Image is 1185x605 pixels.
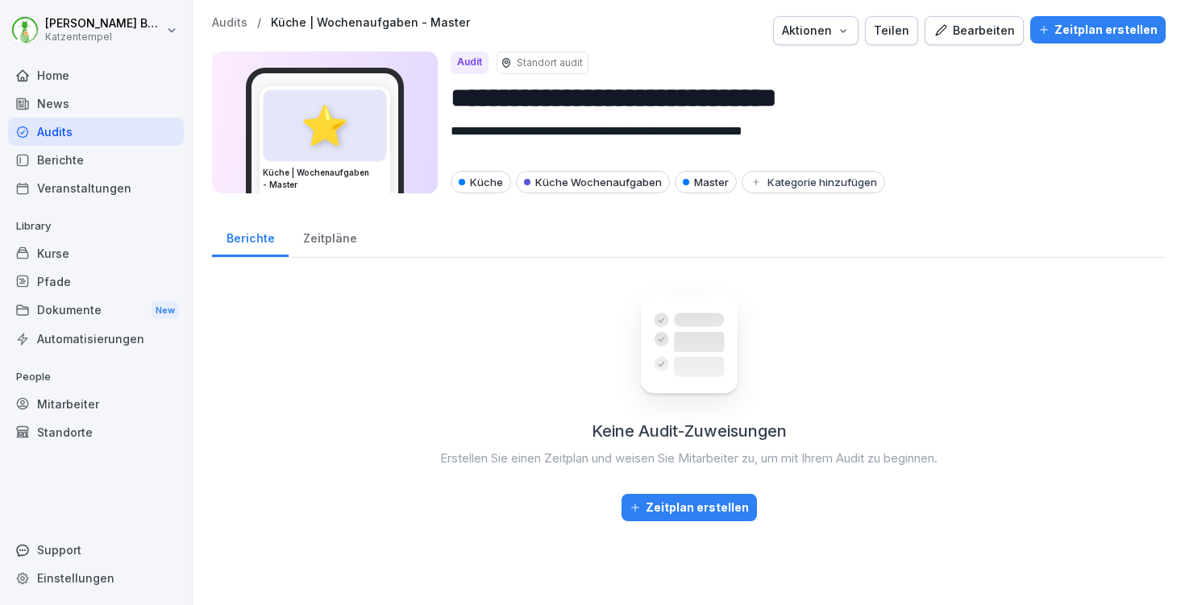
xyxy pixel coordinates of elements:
[212,16,247,30] a: Audits
[212,216,289,257] a: Berichte
[45,31,163,43] p: Katzentempel
[8,118,184,146] a: Audits
[675,171,737,193] div: Master
[8,390,184,418] a: Mitarbeiter
[451,52,489,74] div: Audit
[8,325,184,353] a: Automatisierungen
[1030,16,1166,44] button: Zeitplan erstellen
[8,239,184,267] a: Kurse
[152,301,179,320] div: New
[8,418,184,446] a: Standorte
[263,167,387,191] h3: Küche | Wochenaufgaben - Master
[440,450,938,468] p: Erstellen Sie einen Zeitplan und weisen Sie Mitarbeiter zu, um mit Ihrem Audit zu beginnen.
[622,494,757,521] button: Zeitplan erstellen
[8,536,184,564] div: Support
[516,171,670,193] div: Küche Wochenaufgaben
[289,216,371,257] a: Zeitpläne
[865,16,918,45] button: Teilen
[592,419,787,443] h2: Keine Audit-Zuweisungen
[8,296,184,325] a: DokumenteNew
[8,89,184,118] a: News
[8,174,184,202] a: Veranstaltungen
[8,61,184,89] a: Home
[933,22,1015,39] div: Bearbeiten
[8,564,184,592] a: Einstellungen
[8,296,184,325] div: Dokumente
[773,16,859,45] button: Aktionen
[8,364,184,390] p: People
[1038,21,1158,39] div: Zeitplan erstellen
[271,16,470,30] a: Küche | Wochenaufgaben - Master
[8,146,184,174] a: Berichte
[517,56,583,70] p: Standort audit
[8,213,184,239] p: Library
[750,176,877,189] div: Kategorie hinzufügen
[925,16,1024,45] button: Bearbeiten
[874,22,909,39] div: Teilen
[8,267,184,296] a: Pfade
[257,16,261,30] p: /
[45,17,163,31] p: [PERSON_NAME] Benedix
[742,171,885,193] button: Kategorie hinzufügen
[264,90,386,161] div: ⭐
[782,22,850,39] div: Aktionen
[630,499,749,516] div: Zeitplan erstellen
[451,171,511,193] div: Küche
